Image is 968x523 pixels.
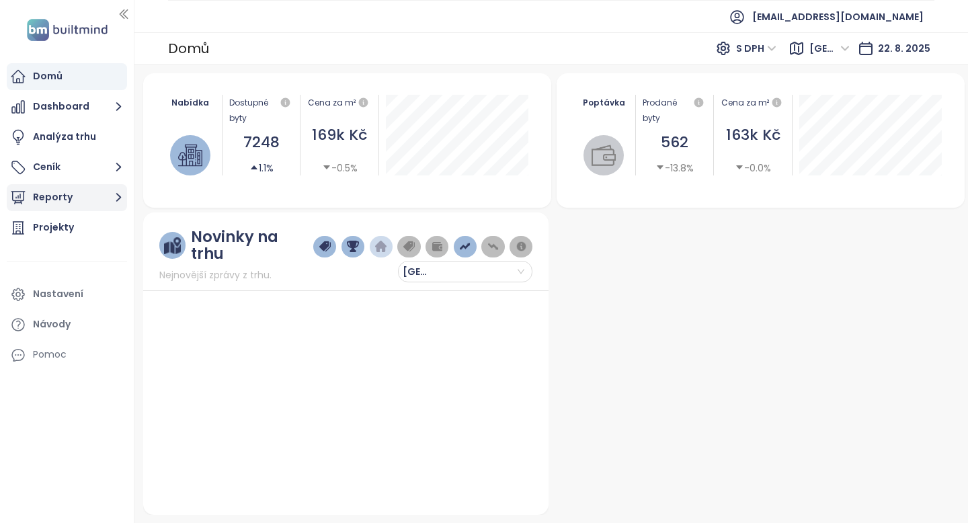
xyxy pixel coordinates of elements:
[721,95,785,111] div: Cena za m²
[655,161,694,175] div: -13.8%
[735,163,744,172] span: caret-down
[721,124,785,147] div: 163k Kč
[7,281,127,308] a: Nastavení
[168,35,209,62] div: Domů
[164,237,181,254] img: ruler
[7,93,127,120] button: Dashboard
[166,95,215,110] div: Nabídka
[307,124,372,147] div: 169k Kč
[33,219,74,236] div: Projekty
[249,161,274,175] div: 1.1%
[7,311,127,338] a: Návody
[809,38,850,58] span: Praha
[643,131,707,155] div: 562
[7,154,127,181] button: Ceník
[403,261,443,282] span: Praha
[592,143,616,167] img: wallet
[516,241,527,253] img: information-circle.png
[319,241,331,253] img: price-tag-dark-blue.png
[33,346,67,363] div: Pomoc
[579,95,629,110] div: Poptávka
[7,124,127,151] a: Analýza trhu
[752,1,924,33] span: [EMAIL_ADDRESS][DOMAIN_NAME]
[487,241,499,253] img: price-decreases.png
[7,184,127,211] button: Reporty
[655,163,665,172] span: caret-down
[249,163,259,172] span: caret-up
[643,95,707,126] div: Prodané byty
[23,16,112,44] img: logo
[322,163,331,172] span: caret-down
[229,95,294,126] div: Dostupné byty
[7,214,127,241] a: Projekty
[736,38,776,58] span: S DPH
[375,241,387,253] img: home-dark-blue.png
[459,241,471,253] img: price-increases.png
[191,229,313,262] div: Novinky na trhu
[159,268,272,282] span: Nejnovější zprávy z trhu.
[878,42,930,55] span: 22. 8. 2025
[7,341,127,368] div: Pomoc
[308,95,356,111] div: Cena za m²
[33,316,71,333] div: Návody
[229,131,294,155] div: 7248
[178,143,202,167] img: house
[403,241,415,253] img: price-tag-grey.png
[33,128,96,145] div: Analýza trhu
[432,241,443,253] img: wallet-dark-grey.png
[322,161,358,175] div: -0.5%
[735,161,771,175] div: -0.0%
[33,286,83,303] div: Nastavení
[7,63,127,90] a: Domů
[347,241,358,253] img: trophy-dark-blue.png
[33,68,63,85] div: Domů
